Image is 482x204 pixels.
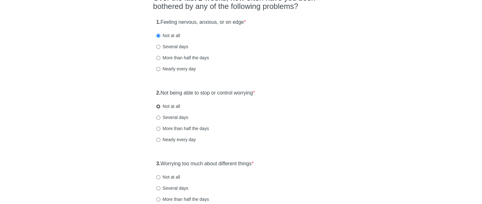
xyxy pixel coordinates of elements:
[156,45,160,49] input: Several days
[156,56,160,60] input: More than half the days
[156,32,180,39] label: Not at all
[156,161,160,166] strong: 3.
[156,55,209,61] label: More than half the days
[156,114,188,121] label: Several days
[156,90,160,95] strong: 2.
[156,175,160,179] input: Not at all
[156,138,160,142] input: Nearly every day
[156,34,160,38] input: Not at all
[156,196,209,202] label: More than half the days
[156,136,196,143] label: Nearly every day
[156,66,196,72] label: Nearly every day
[156,19,160,25] strong: 1.
[156,103,180,109] label: Not at all
[156,174,180,180] label: Not at all
[156,160,254,168] label: Worrying too much about different things
[156,125,209,132] label: More than half the days
[156,197,160,201] input: More than half the days
[156,89,255,97] label: Not being able to stop or control worrying
[156,67,160,71] input: Nearly every day
[156,43,188,50] label: Several days
[156,185,188,191] label: Several days
[156,127,160,131] input: More than half the days
[156,186,160,190] input: Several days
[156,115,160,120] input: Several days
[156,104,160,109] input: Not at all
[156,19,246,26] label: Feeling nervous, anxious, or on edge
